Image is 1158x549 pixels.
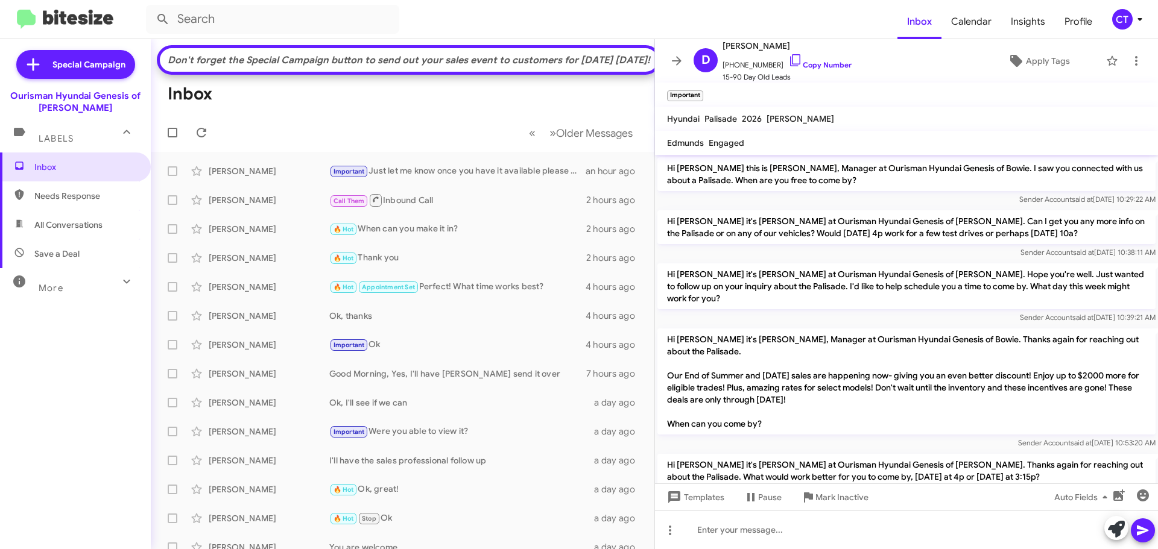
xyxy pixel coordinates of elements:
div: [PERSON_NAME] [209,252,329,264]
span: » [549,125,556,140]
div: Just let me know once you have it available please 🙏 [329,165,586,178]
div: [PERSON_NAME] [209,512,329,524]
span: said at [1072,195,1093,204]
div: a day ago [594,397,645,409]
span: Special Campaign [52,58,125,71]
div: a day ago [594,425,645,438]
div: [PERSON_NAME] [209,483,329,495]
span: Sender Account [DATE] 10:29:22 AM [1019,195,1156,204]
span: 🔥 Hot [334,254,354,262]
span: Calendar [941,4,1001,39]
nav: Page navigation example [522,121,640,145]
input: Search [146,5,399,34]
button: Next [542,121,640,145]
button: Previous [522,121,543,145]
div: a day ago [594,454,645,466]
span: 🔥 Hot [334,283,354,291]
span: Call Them [334,197,365,205]
span: said at [1072,313,1093,322]
span: Important [334,168,365,175]
div: 4 hours ago [586,339,645,351]
div: [PERSON_NAME] [209,194,329,206]
div: Good Morning, Yes, I'll have [PERSON_NAME] send it over [329,368,586,380]
span: Important [334,341,365,349]
p: Hi [PERSON_NAME] it's [PERSON_NAME] at Ourisman Hyundai Genesis of [PERSON_NAME]. Thanks again fo... [657,454,1156,488]
span: 🔥 Hot [334,486,354,494]
div: a day ago [594,483,645,495]
div: Inbound Call [329,193,586,208]
span: 🔥 Hot [334,225,354,233]
span: Sender Account [DATE] 10:38:11 AM [1020,248,1156,257]
button: Apply Tags [976,50,1100,72]
div: 2 hours ago [586,252,645,264]
p: Hi [PERSON_NAME] it's [PERSON_NAME] at Ourisman Hyundai Genesis of [PERSON_NAME]. Can I get you a... [657,210,1156,244]
div: a day ago [594,512,645,524]
div: Perfect! What time works best? [329,280,586,294]
div: [PERSON_NAME] [209,368,329,380]
div: I'll have the sales professional follow up [329,454,594,466]
div: [PERSON_NAME] [209,310,329,322]
div: 2 hours ago [586,223,645,235]
span: 2026 [742,113,762,124]
span: Inbox [34,161,137,173]
div: When can you make it in? [329,222,586,236]
span: Labels [39,133,74,144]
span: Sender Account [DATE] 10:53:20 AM [1018,438,1156,447]
a: Copy Number [788,60,852,69]
span: Stop [362,515,376,522]
p: Hi [PERSON_NAME] this is [PERSON_NAME], Manager at Ourisman Hyundai Genesis of Bowie. I saw you c... [657,157,1156,191]
div: Ok, great! [329,483,594,497]
div: 4 hours ago [586,281,645,293]
a: Insights [1001,4,1055,39]
div: Ok [329,338,586,352]
div: Don't forget the Special Campaign button to send out your sales event to customers for [DATE] [DA... [166,54,652,66]
div: an hour ago [586,165,645,177]
div: [PERSON_NAME] [209,454,329,466]
span: Save a Deal [34,248,80,260]
div: Were you able to view it? [329,425,594,439]
button: Templates [655,486,734,508]
span: Engaged [709,137,744,148]
p: Hi [PERSON_NAME] it's [PERSON_NAME] at Ourisman Hyundai Genesis of [PERSON_NAME]. Hope you're wel... [657,263,1156,309]
a: Inbox [897,4,941,39]
span: Appointment Set [362,283,415,291]
span: D [701,51,710,70]
span: [PERSON_NAME] [723,39,852,53]
span: said at [1073,248,1094,257]
div: 7 hours ago [586,368,645,380]
span: Older Messages [556,127,633,140]
span: Auto Fields [1054,486,1112,508]
a: Special Campaign [16,50,135,79]
span: said at [1071,438,1092,447]
div: [PERSON_NAME] [209,425,329,438]
span: 🔥 Hot [334,515,354,522]
small: Important [667,90,703,101]
p: Hi [PERSON_NAME] it's [PERSON_NAME], Manager at Ourisman Hyundai Genesis of Bowie. Thanks again f... [657,328,1156,434]
span: All Conversations [34,219,103,231]
button: Auto Fields [1045,486,1122,508]
div: [PERSON_NAME] [209,165,329,177]
span: « [529,125,536,140]
span: Palisade [704,113,737,124]
a: Profile [1055,4,1102,39]
span: Edmunds [667,137,704,148]
h1: Inbox [168,84,212,104]
button: Mark Inactive [791,486,878,508]
button: Pause [734,486,791,508]
span: Sender Account [DATE] 10:39:21 AM [1020,313,1156,322]
button: CT [1102,9,1145,30]
span: Pause [758,486,782,508]
span: More [39,283,63,293]
div: [PERSON_NAME] [209,281,329,293]
span: [PERSON_NAME] [767,113,834,124]
span: Important [334,428,365,436]
div: 4 hours ago [586,310,645,322]
div: [PERSON_NAME] [209,397,329,409]
div: Ok [329,512,594,525]
span: 15-90 Day Old Leads [723,71,852,83]
span: Hyundai [667,113,700,124]
div: Ok, thanks [329,310,586,322]
div: [PERSON_NAME] [209,339,329,351]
